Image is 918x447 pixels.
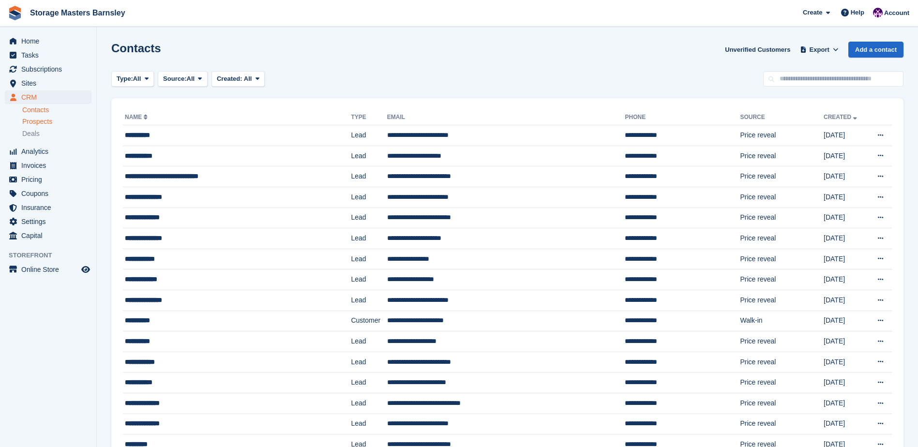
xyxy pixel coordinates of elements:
a: menu [5,90,91,104]
td: [DATE] [824,166,867,187]
span: Help [851,8,864,17]
span: Sites [21,76,79,90]
th: Type [351,110,387,125]
td: Lead [351,290,387,311]
a: menu [5,229,91,242]
td: Price reveal [740,249,824,269]
a: Storage Masters Barnsley [26,5,129,21]
span: Home [21,34,79,48]
td: [DATE] [824,393,867,414]
td: Lead [351,352,387,372]
a: Preview store [80,264,91,275]
a: menu [5,145,91,158]
td: [DATE] [824,290,867,311]
th: Source [740,110,824,125]
td: Lead [351,414,387,434]
span: Created: [217,75,242,82]
span: Capital [21,229,79,242]
span: Create [803,8,822,17]
span: Account [884,8,909,18]
span: Prospects [22,117,52,126]
td: Lead [351,269,387,290]
a: menu [5,173,91,186]
td: Lead [351,187,387,208]
h1: Contacts [111,42,161,55]
a: Deals [22,129,91,139]
td: Price reveal [740,352,824,372]
span: All [244,75,252,82]
a: Created [824,114,859,120]
td: [DATE] [824,208,867,228]
span: Subscriptions [21,62,79,76]
td: Price reveal [740,290,824,311]
span: Online Store [21,263,79,276]
td: [DATE] [824,187,867,208]
td: [DATE] [824,269,867,290]
a: menu [5,159,91,172]
td: Lead [351,146,387,166]
a: menu [5,34,91,48]
th: Phone [625,110,740,125]
span: Source: [163,74,186,84]
td: Price reveal [740,208,824,228]
a: menu [5,187,91,200]
td: Lead [351,372,387,393]
a: Name [125,114,150,120]
td: [DATE] [824,311,867,331]
span: Insurance [21,201,79,214]
td: Customer [351,311,387,331]
a: Prospects [22,117,91,127]
td: Lead [351,125,387,146]
td: Price reveal [740,269,824,290]
td: Price reveal [740,125,824,146]
td: Lead [351,166,387,187]
td: Price reveal [740,228,824,249]
span: Type: [117,74,133,84]
td: Lead [351,331,387,352]
td: Price reveal [740,372,824,393]
img: stora-icon-8386f47178a22dfd0bd8f6a31ec36ba5ce8667c1dd55bd0f319d3a0aa187defe.svg [8,6,22,20]
button: Export [798,42,841,58]
td: [DATE] [824,352,867,372]
button: Type: All [111,71,154,87]
a: menu [5,62,91,76]
span: Pricing [21,173,79,186]
a: Unverified Customers [721,42,794,58]
td: Price reveal [740,393,824,414]
span: Tasks [21,48,79,62]
td: Price reveal [740,331,824,352]
a: Add a contact [848,42,903,58]
a: menu [5,201,91,214]
td: [DATE] [824,249,867,269]
td: Lead [351,393,387,414]
span: CRM [21,90,79,104]
td: [DATE] [824,372,867,393]
a: Contacts [22,105,91,115]
span: Export [810,45,829,55]
td: Price reveal [740,146,824,166]
td: Walk-in [740,311,824,331]
span: Invoices [21,159,79,172]
td: [DATE] [824,125,867,146]
button: Created: All [211,71,265,87]
td: Price reveal [740,414,824,434]
span: Storefront [9,251,96,260]
button: Source: All [158,71,208,87]
th: Email [387,110,625,125]
span: Deals [22,129,40,138]
td: Lead [351,228,387,249]
td: [DATE] [824,146,867,166]
span: All [187,74,195,84]
a: menu [5,215,91,228]
span: Coupons [21,187,79,200]
img: Louise Masters [873,8,883,17]
td: Lead [351,208,387,228]
span: Analytics [21,145,79,158]
td: Lead [351,249,387,269]
td: Price reveal [740,187,824,208]
a: menu [5,76,91,90]
td: [DATE] [824,228,867,249]
td: Price reveal [740,166,824,187]
span: All [133,74,141,84]
span: Settings [21,215,79,228]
